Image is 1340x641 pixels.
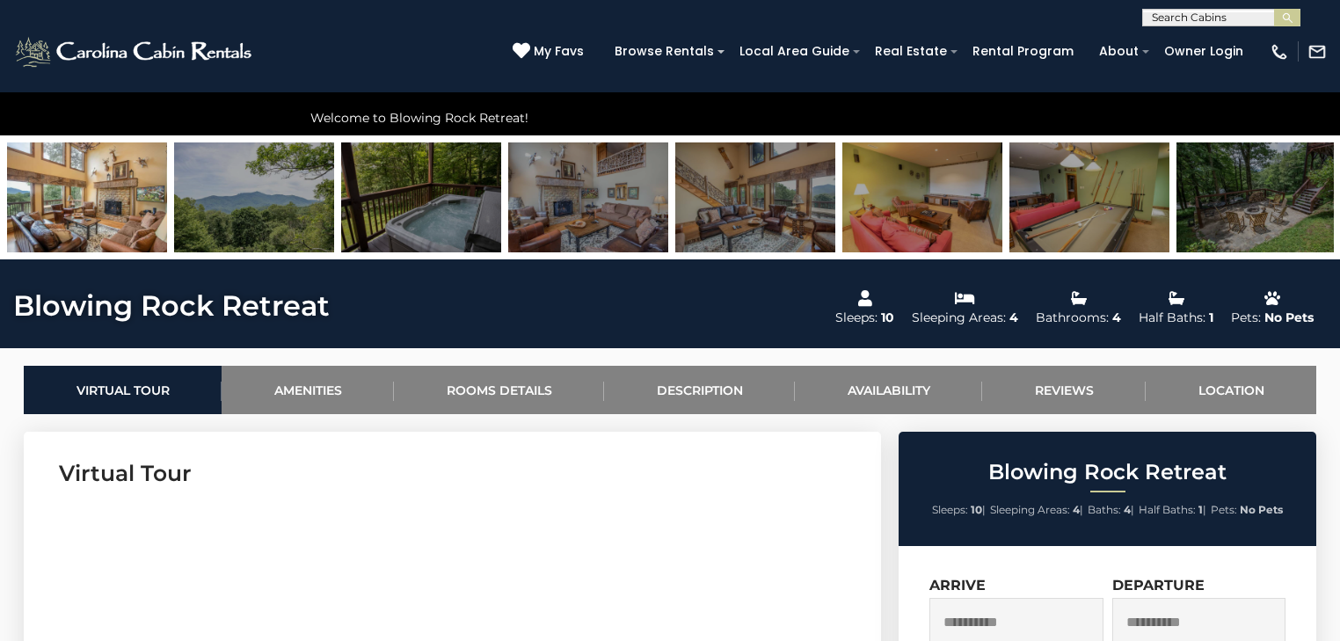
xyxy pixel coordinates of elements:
[932,503,968,516] span: Sleeps:
[990,503,1070,516] span: Sleeping Areas:
[1073,503,1080,516] strong: 4
[24,366,222,414] a: Virtual Tour
[795,366,982,414] a: Availability
[929,577,986,594] label: Arrive
[990,499,1083,521] li: |
[534,42,584,61] span: My Favs
[1240,503,1283,516] strong: No Pets
[964,38,1082,65] a: Rental Program
[59,458,846,489] h3: Virtual Tour
[1088,503,1121,516] span: Baths:
[1307,42,1327,62] img: mail-regular-white.png
[932,499,986,521] li: |
[866,38,956,65] a: Real Estate
[1009,142,1169,252] img: 163264196
[606,38,723,65] a: Browse Rentals
[1176,142,1336,252] img: 163264193
[982,366,1146,414] a: Reviews
[222,366,394,414] a: Amenities
[903,461,1312,484] h2: Blowing Rock Retreat
[1139,499,1206,521] li: |
[1112,577,1205,594] label: Departure
[675,142,835,252] img: 163264191
[1124,503,1131,516] strong: 4
[394,366,604,414] a: Rooms Details
[731,38,858,65] a: Local Area Guide
[508,142,668,252] img: 163264190
[1090,38,1147,65] a: About
[174,142,334,252] img: 163264189
[1270,42,1289,62] img: phone-regular-white.png
[341,142,501,252] img: 163264201
[971,503,982,516] strong: 10
[13,34,257,69] img: White-1-2.png
[513,42,588,62] a: My Favs
[1139,503,1196,516] span: Half Baths:
[1211,503,1237,516] span: Pets:
[1155,38,1252,65] a: Owner Login
[1198,503,1203,516] strong: 1
[302,100,1038,135] div: Welcome to Blowing Rock Retreat!
[604,366,795,414] a: Description
[842,142,1002,252] img: 163264192
[1146,366,1316,414] a: Location
[7,142,167,252] img: 163264198
[1088,499,1134,521] li: |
